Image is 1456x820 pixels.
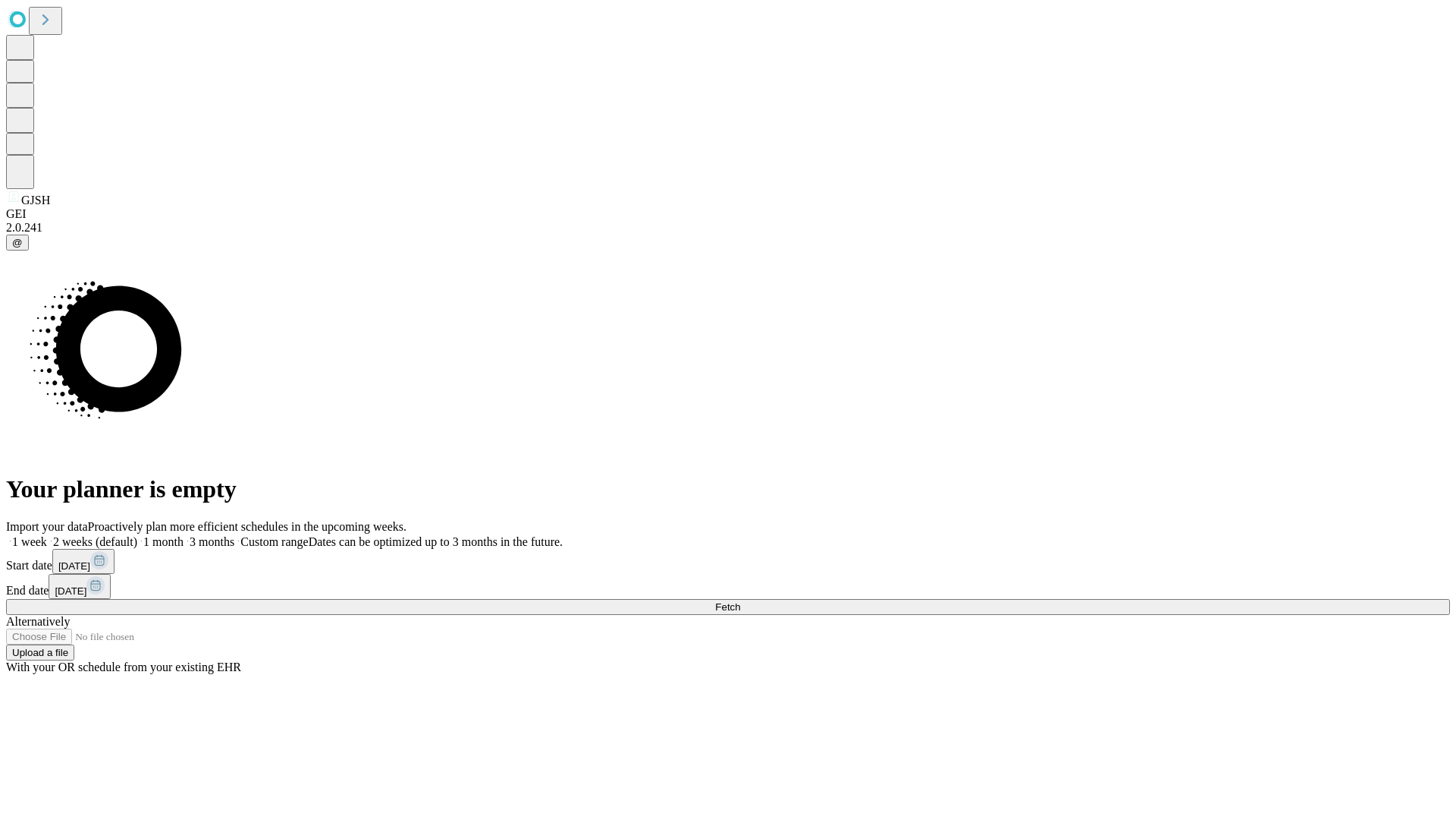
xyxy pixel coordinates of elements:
span: Proactively plan more efficient schedules in the upcoming weeks. [88,520,406,533]
button: [DATE] [49,574,111,599]
span: GJSH [21,194,50,207]
span: 1 week [12,535,47,548]
span: Custom range [240,535,308,548]
div: Start date [6,549,1450,574]
span: With your OR schedule from your existing EHR [6,661,241,673]
h1: Your planner is empty [6,475,1450,503]
span: Import your data [6,520,88,533]
span: [DATE] [55,585,86,597]
div: 2.0.241 [6,221,1450,235]
div: End date [6,574,1450,599]
button: Fetch [6,599,1450,615]
span: Fetch [715,601,740,613]
span: [DATE] [58,560,90,572]
span: Alternatively [6,615,70,628]
div: GEI [6,207,1450,221]
button: @ [6,235,29,251]
span: Dates can be optimized up to 3 months in the future. [309,535,563,548]
span: 2 weeks (default) [53,535,137,548]
span: 3 months [190,535,234,548]
button: Upload a file [6,645,74,661]
span: 1 month [143,535,184,548]
button: [DATE] [52,549,115,574]
span: @ [12,237,23,248]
